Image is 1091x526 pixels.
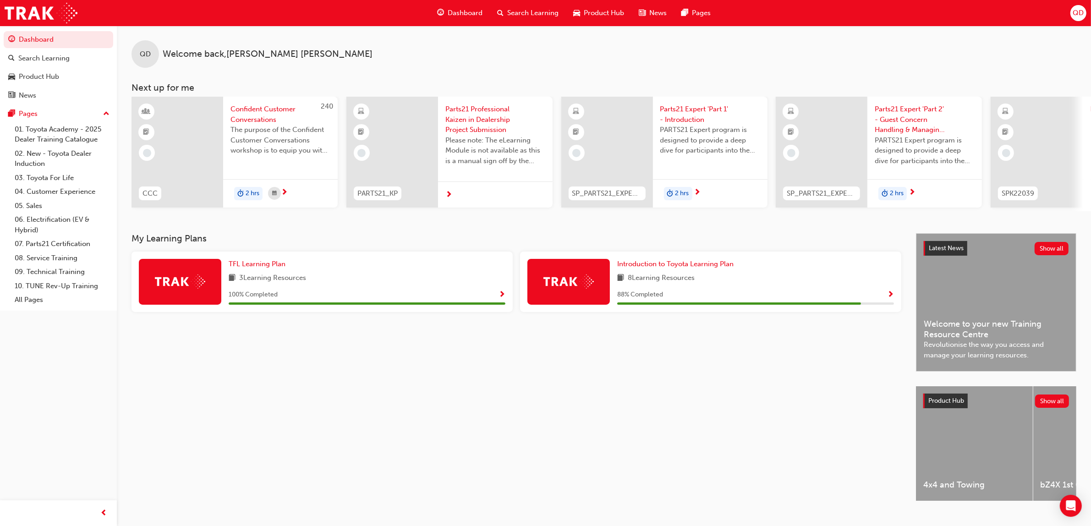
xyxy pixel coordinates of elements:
[543,274,594,289] img: Trak
[566,4,631,22] a: car-iconProduct Hub
[572,188,642,199] span: SP_PARTS21_EXPERTP1_1223_EL
[909,189,916,197] span: next-icon
[155,274,205,289] img: Trak
[8,73,15,81] span: car-icon
[4,87,113,104] a: News
[507,8,559,18] span: Search Learning
[357,149,366,157] span: learningRecordVerb_NONE-icon
[499,291,505,299] span: Show Progress
[1002,188,1034,199] span: SPK22039
[639,7,646,19] span: news-icon
[928,397,964,405] span: Product Hub
[916,233,1076,372] a: Latest NewsShow allWelcome to your new Training Resource CentreRevolutionise the way you access a...
[11,293,113,307] a: All Pages
[923,394,1069,408] a: Product HubShow all
[132,97,338,208] a: 240CCCConfident Customer ConversationsThe purpose of the Confident Customer Conversations worksho...
[8,110,15,118] span: pages-icon
[674,4,718,22] a: pages-iconPages
[561,97,768,208] a: SP_PARTS21_EXPERTP1_1223_ELParts21 Expert 'Part 1' - IntroductionPARTS21 Expert program is design...
[5,3,77,23] img: Trak
[11,171,113,185] a: 03. Toyota For Life
[11,251,113,265] a: 08. Service Training
[890,188,904,199] span: 2 hrs
[4,105,113,122] button: Pages
[573,106,579,118] span: learningResourceType_ELEARNING-icon
[923,480,1025,490] span: 4x4 and Towing
[8,92,15,100] span: news-icon
[788,106,794,118] span: learningResourceType_ELEARNING-icon
[117,82,1091,93] h3: Next up for me
[11,213,113,237] a: 06. Electrification (EV & Hybrid)
[916,386,1033,501] a: 4x4 and Towing
[11,237,113,251] a: 07. Parts21 Certification
[239,273,306,284] span: 3 Learning Resources
[358,106,364,118] span: learningResourceType_ELEARNING-icon
[143,188,158,199] span: CCC
[499,289,505,301] button: Show Progress
[1002,149,1010,157] span: learningRecordVerb_NONE-icon
[357,188,398,199] span: PARTS21_KP
[1003,126,1009,138] span: booktick-icon
[875,104,975,135] span: Parts21 Expert 'Part 2' - Guest Concern Handling & Managing Conflict
[875,135,975,166] span: PARTS21 Expert program is designed to provide a deep dive for participants into the framework and...
[19,90,36,101] div: News
[1035,242,1069,255] button: Show all
[617,259,737,269] a: Introduction to Toyota Learning Plan
[346,97,553,208] a: PARTS21_KPParts21 Professional Kaizen in Dealership Project SubmissionPlease note: The eLearning ...
[11,185,113,199] a: 04. Customer Experience
[430,4,490,22] a: guage-iconDashboard
[4,29,113,105] button: DashboardSearch LearningProduct HubNews
[163,49,373,60] span: Welcome back , [PERSON_NAME] [PERSON_NAME]
[445,104,545,135] span: Parts21 Professional Kaizen in Dealership Project Submission
[660,125,760,156] span: PARTS21 Expert program is designed to provide a deep dive for participants into the framework and...
[1073,8,1084,18] span: QD
[445,135,545,166] span: Please note: The eLearning Module is not available as this is a manual sign off by the Dealer Pro...
[448,8,482,18] span: Dashboard
[924,319,1069,340] span: Welcome to your new Training Resource Centre
[788,126,794,138] span: booktick-icon
[929,244,964,252] span: Latest News
[143,126,150,138] span: booktick-icon
[787,149,795,157] span: learningRecordVerb_NONE-icon
[681,7,688,19] span: pages-icon
[229,259,289,269] a: TFL Learning Plan
[631,4,674,22] a: news-iconNews
[887,289,894,301] button: Show Progress
[1060,495,1082,517] div: Open Intercom Messenger
[101,508,108,519] span: prev-icon
[1070,5,1086,21] button: QD
[584,8,624,18] span: Product Hub
[573,7,580,19] span: car-icon
[18,53,70,64] div: Search Learning
[924,241,1069,256] a: Latest NewsShow all
[924,340,1069,360] span: Revolutionise the way you access and manage your learning resources.
[358,126,364,138] span: booktick-icon
[675,188,689,199] span: 2 hrs
[787,188,856,199] span: SP_PARTS21_EXPERTP2_1223_EL
[103,108,110,120] span: up-icon
[660,104,760,125] span: Parts21 Expert 'Part 1' - Introduction
[229,290,278,300] span: 100 % Completed
[1003,106,1009,118] span: learningResourceType_ELEARNING-icon
[229,273,236,284] span: book-icon
[776,97,982,208] a: SP_PARTS21_EXPERTP2_1223_ELParts21 Expert 'Part 2' - Guest Concern Handling & Managing ConflictPA...
[4,68,113,85] a: Product Hub
[143,106,150,118] span: learningResourceType_INSTRUCTOR_LED-icon
[143,149,151,157] span: learningRecordVerb_NONE-icon
[229,260,285,268] span: TFL Learning Plan
[882,188,888,200] span: duration-icon
[692,8,711,18] span: Pages
[8,36,15,44] span: guage-icon
[4,31,113,48] a: Dashboard
[572,149,581,157] span: learningRecordVerb_NONE-icon
[230,125,330,156] span: The purpose of the Confident Customer Conversations workshop is to equip you with tools to commun...
[617,290,663,300] span: 88 % Completed
[4,50,113,67] a: Search Learning
[445,191,452,199] span: next-icon
[8,55,15,63] span: search-icon
[1035,394,1069,408] button: Show all
[887,291,894,299] span: Show Progress
[11,199,113,213] a: 05. Sales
